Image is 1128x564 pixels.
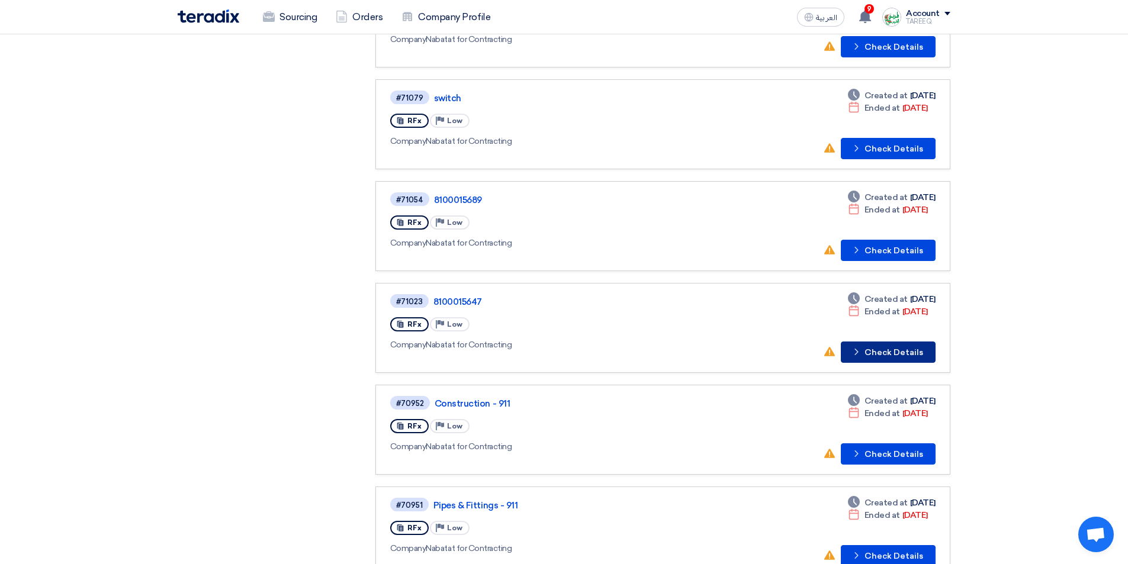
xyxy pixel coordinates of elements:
a: Pipes & Fittings - 911 [433,500,729,511]
span: Low [447,218,462,227]
span: Company [390,340,426,350]
div: [DATE] [848,102,928,114]
div: Nabatat for Contracting [390,135,732,147]
img: Teradix logo [178,9,239,23]
button: العربية [797,8,844,27]
span: العربية [816,14,837,22]
span: Company [390,136,426,146]
button: Check Details [841,138,936,159]
span: RFx [407,117,422,125]
a: Sourcing [253,4,326,30]
a: Orders [326,4,392,30]
div: [DATE] [848,191,936,204]
div: [DATE] [848,305,928,318]
div: Nabatat for Contracting [390,33,728,46]
span: Ended at [865,204,900,216]
span: Ended at [865,305,900,318]
div: Open chat [1078,517,1114,552]
button: Check Details [841,443,936,465]
span: RFx [407,218,422,227]
span: Ended at [865,509,900,521]
span: Ended at [865,407,900,420]
span: RFx [407,422,422,430]
div: [DATE] [848,407,928,420]
a: switch [434,93,730,104]
span: Company [390,543,426,553]
div: #70952 [396,399,424,407]
div: [DATE] [848,204,928,216]
button: Check Details [841,341,936,363]
span: Created at [865,293,908,305]
div: Nabatat for Contracting [390,542,732,555]
div: [DATE] [848,395,936,407]
div: #71054 [396,196,423,204]
span: Created at [865,497,908,509]
span: Created at [865,191,908,204]
div: #71023 [396,298,423,305]
span: Created at [865,395,908,407]
span: Ended at [865,102,900,114]
div: TAREEQ [906,18,950,25]
a: Company Profile [392,4,500,30]
a: Construction - 911 [435,398,731,409]
span: Low [447,320,462,328]
div: #70951 [396,501,423,509]
button: Check Details [841,36,936,57]
div: Account [906,9,940,19]
button: Check Details [841,240,936,261]
img: Screenshot___1727703618088.png [882,8,901,27]
div: Nabatat for Contracting [390,440,733,453]
span: Created at [865,89,908,102]
span: RFx [407,524,422,532]
div: Nabatat for Contracting [390,339,732,351]
span: RFx [407,320,422,328]
span: 9 [865,4,874,14]
span: Company [390,441,426,452]
div: [DATE] [848,293,936,305]
span: Company [390,34,426,44]
span: Company [390,238,426,248]
div: #71079 [396,94,423,102]
a: 8100015689 [434,195,730,205]
span: Low [447,524,462,532]
span: Low [447,117,462,125]
div: [DATE] [848,497,936,509]
div: [DATE] [848,89,936,102]
span: Low [447,422,462,430]
div: [DATE] [848,509,928,521]
a: 8100015647 [433,296,729,307]
div: Nabatat for Contracting [390,237,732,249]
